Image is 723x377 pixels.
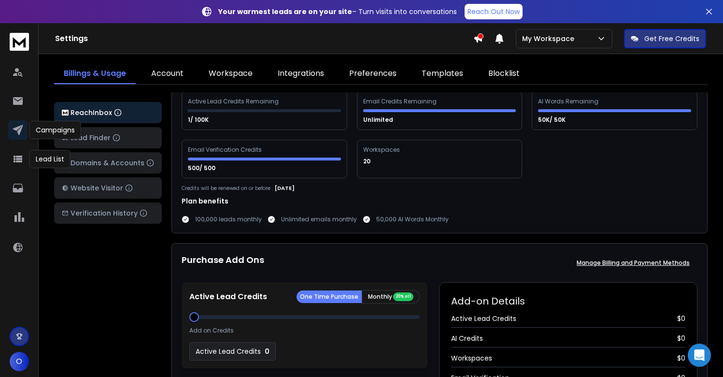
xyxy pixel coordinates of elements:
p: Unlimited [363,116,395,124]
p: Unlimited emails monthly [281,216,357,223]
p: Credits will be renewed on or before : [182,185,273,192]
div: Lead List [29,150,71,168]
span: $ 0 [677,353,685,363]
span: Active Lead Credits [451,314,516,323]
a: Blocklist [479,64,529,84]
button: One Time Purchase [297,290,362,303]
p: Active Lead Credits [196,347,261,356]
span: Workspaces [451,353,492,363]
button: Verification History [54,203,162,224]
p: Active Lead Credits [189,291,267,303]
button: Get Free Credits [624,29,706,48]
p: My Workspace [522,34,578,43]
a: Integrations [268,64,334,84]
p: Manage Billing and Payment Methods [577,259,690,267]
span: $ 0 [677,314,685,323]
p: 50K/ 50K [538,116,567,124]
a: Templates [412,64,473,84]
button: Manage Billing and Payment Methods [569,253,697,273]
p: 100,000 leads monthly [195,216,262,223]
div: Email Credits Remaining [363,98,438,105]
p: 20 [363,158,372,165]
h1: Plan benefits [182,196,697,206]
div: Email Verification Credits [188,146,263,154]
span: $ 0 [677,333,685,343]
strong: Your warmest leads are on your site [218,7,352,16]
p: 500/ 500 [188,164,217,172]
h1: Purchase Add Ons [182,253,264,273]
div: Open Intercom Messenger [688,344,711,367]
a: Account [142,64,193,84]
button: Lead Finder [54,127,162,148]
button: Monthly 20% off [362,290,420,304]
a: Workspace [199,64,262,84]
span: AI Credits [451,333,483,343]
p: Reach Out Now [468,7,520,16]
div: Campaigns [29,121,81,139]
img: logo [10,33,29,51]
img: logo [62,110,69,116]
p: [DATE] [275,184,295,192]
p: Add on Credits [189,327,234,334]
div: 20% off [393,292,413,301]
button: ReachInbox [54,102,162,123]
p: 50,000 AI Words Monthly [376,216,449,223]
a: Reach Out Now [465,4,523,19]
p: 1/ 100K [188,116,210,124]
button: O [10,352,29,371]
h2: Add-on Details [451,294,685,308]
button: Domains & Accounts [54,152,162,174]
div: Workspaces [363,146,401,154]
div: AI Words Remaining [538,98,600,105]
div: Active Lead Credits Remaining [188,98,280,105]
h1: Settings [55,33,473,44]
p: Get Free Credits [644,34,699,43]
a: Billings & Usage [54,64,136,84]
a: Preferences [340,64,406,84]
button: Website Visitor [54,177,162,199]
p: 0 [265,347,269,356]
p: – Turn visits into conversations [218,7,457,16]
